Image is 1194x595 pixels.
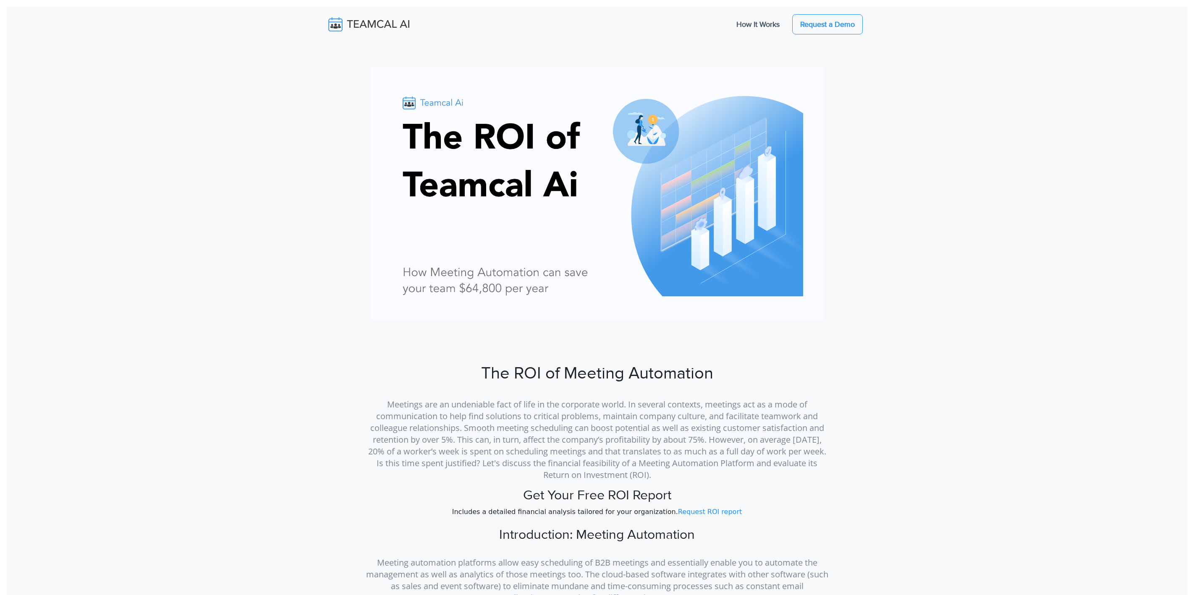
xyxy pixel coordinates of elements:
p: Meetings are an undeniable fact of life in the corporate world. In several contexts, meetings act... [365,387,829,481]
h2: Introduction: Meeting Automation [365,527,829,543]
a: Request a Demo [792,14,863,34]
h1: The ROI of Meeting Automation [365,363,829,384]
a: Request ROI report [678,508,742,516]
img: The ROI of Teamcal Ai [365,67,829,353]
a: How It Works [728,16,788,33]
h2: Get Your Free ROI Report [365,488,829,504]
